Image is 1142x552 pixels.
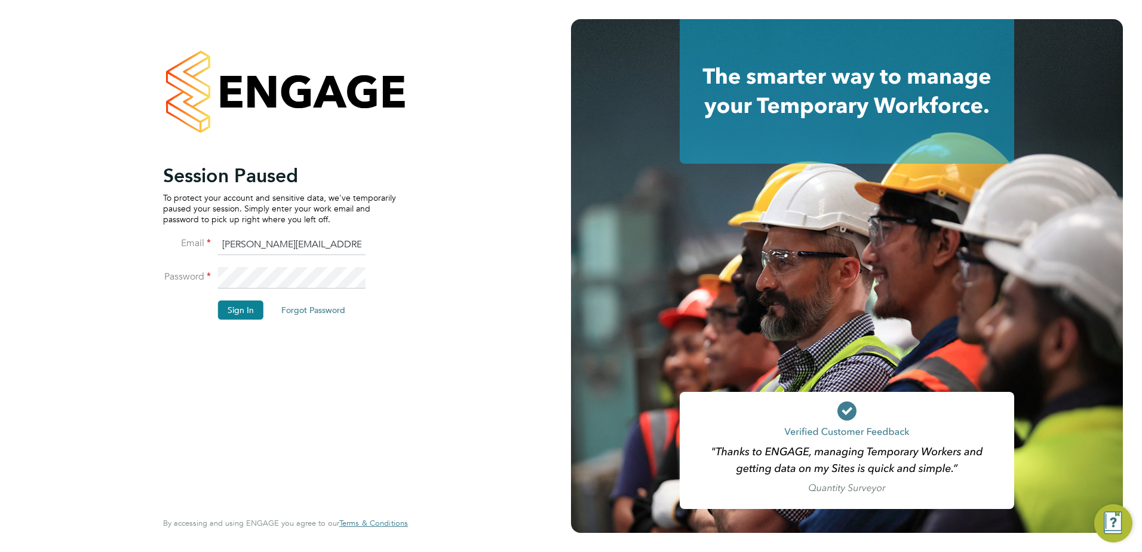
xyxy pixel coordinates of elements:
[163,518,408,528] span: By accessing and using ENGAGE you agree to our
[339,519,408,528] a: Terms & Conditions
[163,164,396,188] h2: Session Paused
[163,271,211,283] label: Password
[218,300,263,320] button: Sign In
[272,300,355,320] button: Forgot Password
[218,234,366,256] input: Enter your work email...
[163,237,211,250] label: Email
[339,518,408,528] span: Terms & Conditions
[163,192,396,225] p: To protect your account and sensitive data, we've temporarily paused your session. Simply enter y...
[1094,504,1132,542] button: Engage Resource Center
